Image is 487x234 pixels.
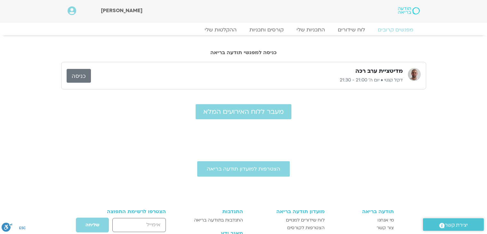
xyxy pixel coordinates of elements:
[331,216,394,224] a: מי אנחנו
[76,217,109,233] button: שליחה
[371,27,420,33] a: מפגשים קרובים
[183,216,243,224] a: התנדבות בתודעה בריאה
[197,161,290,177] a: הצטרפות למועדון תודעה בריאה
[91,76,403,84] p: דקל קנטי • יום ה׳ 21:00 - 21:30
[286,216,325,224] span: לוח שידורים למנויים
[196,104,291,119] a: מעבר ללוח האירועים המלא
[194,216,243,224] span: התנדבות בתודעה בריאה
[112,218,166,232] input: אימייל
[67,69,91,83] a: כניסה
[377,216,394,224] span: מי אנחנו
[198,27,243,33] a: ההקלטות שלי
[408,68,421,81] img: דקל קנטי
[207,166,280,172] span: הצטרפות למועדון תודעה בריאה
[331,27,371,33] a: לוח שידורים
[85,222,99,228] span: שליחה
[68,27,420,33] nav: Menu
[355,67,403,75] h3: מדיטציית ערב רכה
[249,209,325,214] h3: מועדון תודעה בריאה
[101,7,142,14] span: [PERSON_NAME]
[290,27,331,33] a: התכניות שלי
[287,224,325,232] span: הצטרפות לקורסים
[377,224,394,232] span: צור קשר
[203,108,284,115] span: מעבר ללוח האירועים המלא
[423,218,484,231] a: יצירת קשר
[61,50,426,55] h2: כניסה למפגשי תודעה בריאה
[243,27,290,33] a: קורסים ותכניות
[183,209,243,214] h3: התנדבות
[445,221,468,230] span: יצירת קשר
[331,209,394,214] h3: תודעה בריאה
[249,216,325,224] a: לוח שידורים למנויים
[331,224,394,232] a: צור קשר
[93,209,166,214] h3: הצטרפו לרשימת התפוצה
[249,224,325,232] a: הצטרפות לקורסים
